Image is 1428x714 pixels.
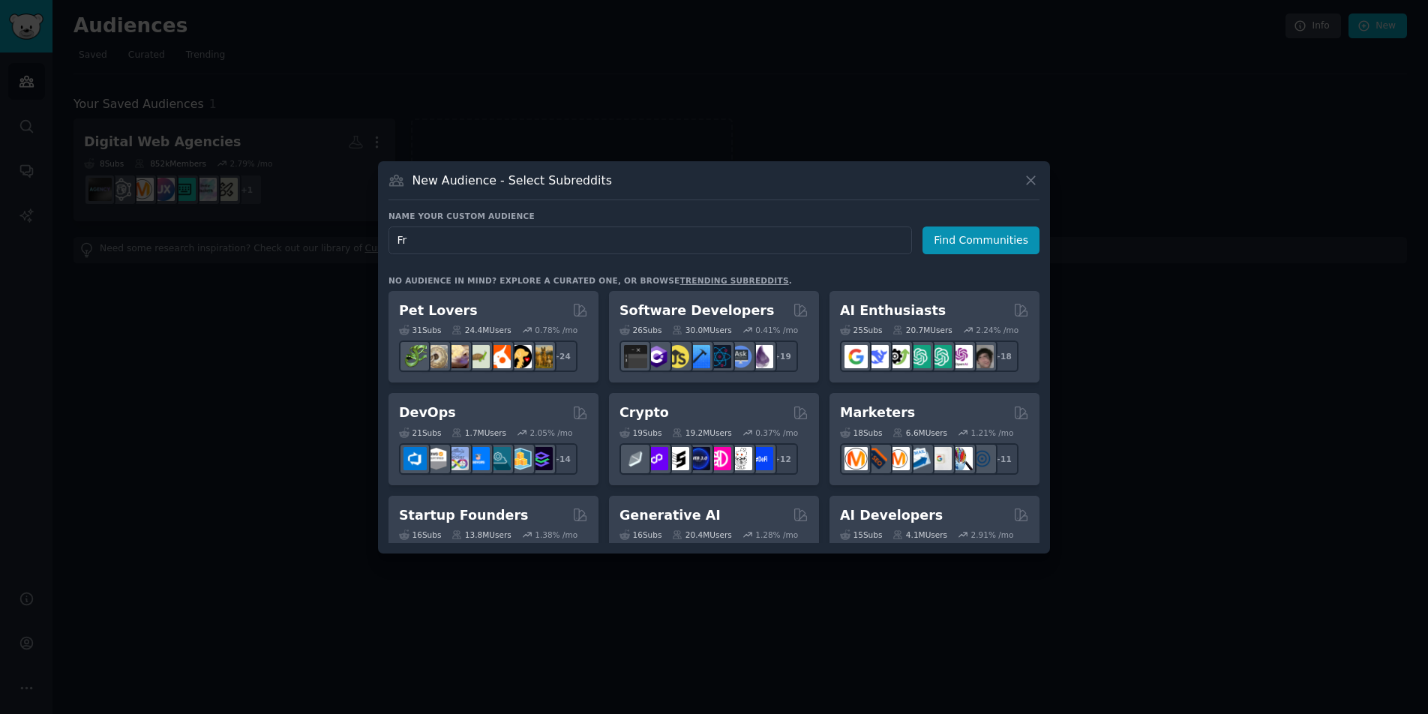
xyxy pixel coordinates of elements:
img: CryptoNews [729,447,752,470]
img: herpetology [403,345,427,368]
h2: Crypto [619,403,669,422]
img: iOSProgramming [687,345,710,368]
img: csharp [645,345,668,368]
div: 20.4M Users [672,529,731,540]
div: 20.7M Users [892,325,952,335]
div: 25 Sub s [840,325,882,335]
img: PetAdvice [508,345,532,368]
img: defi_ [750,447,773,470]
h3: New Audience - Select Subreddits [412,172,612,188]
img: turtle [466,345,490,368]
div: 24.4M Users [451,325,511,335]
img: chatgpt_prompts_ [928,345,952,368]
img: DevOpsLinks [466,447,490,470]
input: Pick a short name, like "Digital Marketers" or "Movie-Goers" [388,226,912,254]
div: 2.05 % /mo [530,427,573,438]
div: No audience in mind? Explore a curated one, or browse . [388,275,792,286]
img: leopardgeckos [445,345,469,368]
div: 0.41 % /mo [755,325,798,335]
img: OnlineMarketing [970,447,994,470]
div: + 12 [766,443,798,475]
img: azuredevops [403,447,427,470]
div: 19 Sub s [619,427,661,438]
div: 1.7M Users [451,427,506,438]
h2: Generative AI [619,506,721,525]
div: 0.37 % /mo [755,427,798,438]
img: content_marketing [844,447,868,470]
a: trending subreddits [679,276,788,285]
div: 1.28 % /mo [755,529,798,540]
div: 4.1M Users [892,529,947,540]
div: 1.38 % /mo [535,529,577,540]
h2: AI Enthusiasts [840,301,946,320]
img: MarketingResearch [949,447,973,470]
h2: Software Developers [619,301,774,320]
div: 16 Sub s [619,529,661,540]
div: 2.91 % /mo [971,529,1014,540]
img: AWS_Certified_Experts [424,447,448,470]
h2: Marketers [840,403,915,422]
img: dogbreed [529,345,553,368]
div: 2.24 % /mo [976,325,1018,335]
img: ArtificalIntelligence [970,345,994,368]
img: learnjavascript [666,345,689,368]
div: 6.6M Users [892,427,947,438]
div: + 24 [546,340,577,372]
div: 16 Sub s [399,529,441,540]
img: googleads [928,447,952,470]
div: 13.8M Users [451,529,511,540]
button: Find Communities [922,226,1039,254]
div: + 18 [987,340,1018,372]
div: 0.78 % /mo [535,325,577,335]
div: + 14 [546,443,577,475]
img: web3 [687,447,710,470]
h2: DevOps [399,403,456,422]
img: cockatiel [487,345,511,368]
img: reactnative [708,345,731,368]
img: platformengineering [487,447,511,470]
img: Docker_DevOps [445,447,469,470]
img: Emailmarketing [907,447,931,470]
img: AItoolsCatalog [886,345,910,368]
img: ethfinance [624,447,647,470]
img: PlatformEngineers [529,447,553,470]
h2: Startup Founders [399,506,528,525]
div: + 19 [766,340,798,372]
img: elixir [750,345,773,368]
img: ballpython [424,345,448,368]
img: AskMarketing [886,447,910,470]
div: 15 Sub s [840,529,882,540]
img: chatgpt_promptDesign [907,345,931,368]
img: bigseo [865,447,889,470]
img: DeepSeek [865,345,889,368]
div: 30.0M Users [672,325,731,335]
div: + 11 [987,443,1018,475]
img: OpenAIDev [949,345,973,368]
div: 18 Sub s [840,427,882,438]
img: defiblockchain [708,447,731,470]
img: GoogleGeminiAI [844,345,868,368]
img: aws_cdk [508,447,532,470]
img: software [624,345,647,368]
img: AskComputerScience [729,345,752,368]
h2: AI Developers [840,506,943,525]
img: 0xPolygon [645,447,668,470]
div: 1.21 % /mo [971,427,1014,438]
h2: Pet Lovers [399,301,478,320]
div: 19.2M Users [672,427,731,438]
div: 31 Sub s [399,325,441,335]
h3: Name your custom audience [388,211,1039,221]
img: ethstaker [666,447,689,470]
div: 21 Sub s [399,427,441,438]
div: 26 Sub s [619,325,661,335]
